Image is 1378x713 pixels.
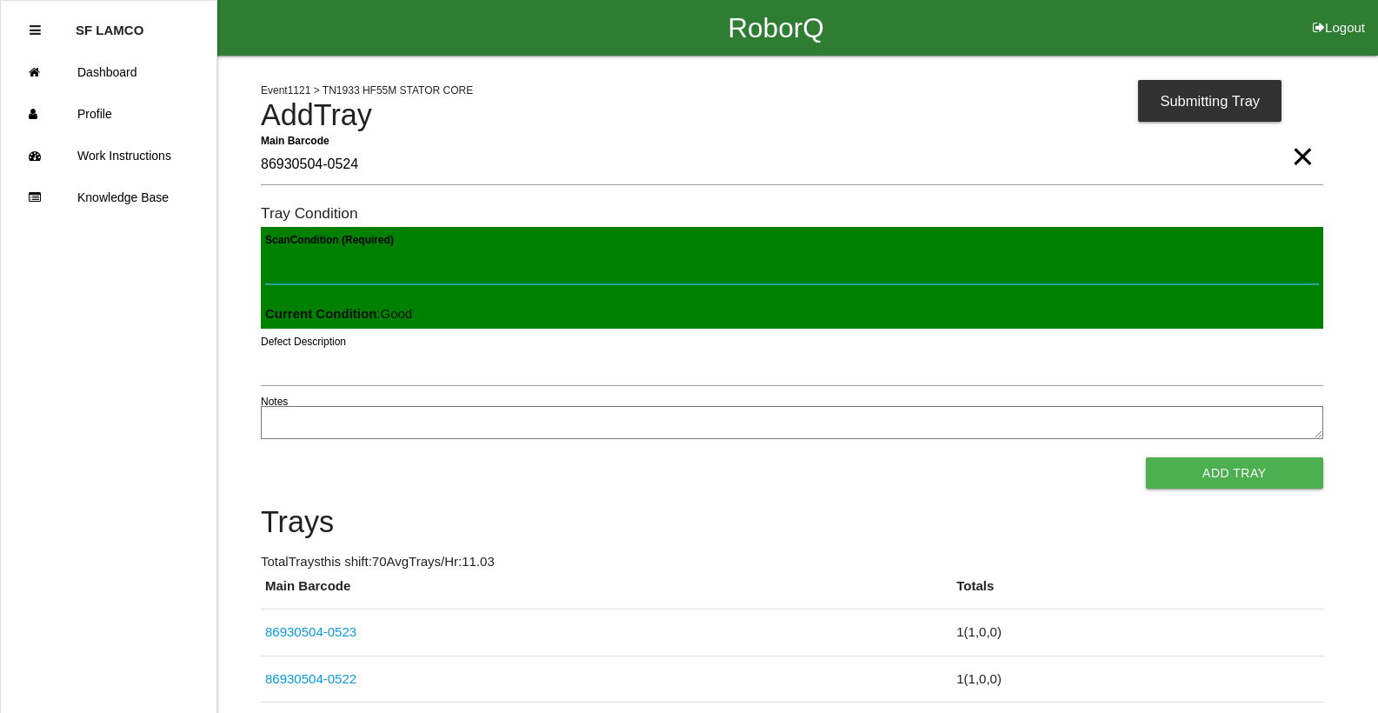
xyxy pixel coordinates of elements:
[1,51,216,93] a: Dashboard
[261,334,346,350] label: Defect Description
[261,145,1323,185] input: Required
[1291,122,1314,157] span: Clear Input
[265,306,376,321] b: Current Condition
[261,205,1323,222] h6: Tray Condition
[265,624,356,639] a: 86930504-0523
[261,134,330,146] b: Main Barcode
[1,93,216,135] a: Profile
[952,576,1322,610] th: Totals
[265,234,394,246] b: Scan Condition (Required)
[952,656,1322,703] td: 1 ( 1 , 0 , 0 )
[261,552,1323,572] p: Total Trays this shift: 70 Avg Trays /Hr: 11.03
[30,10,41,51] div: Close
[261,84,473,97] span: Event 1121 > TN1933 HF55M STATOR CORE
[265,671,356,686] a: 86930504-0522
[1138,80,1281,122] div: Submitting Tray
[261,99,1323,132] h4: Add Tray
[1146,457,1323,489] button: Add Tray
[261,394,288,410] label: Notes
[265,306,412,321] span: : Good
[1,135,216,177] a: Work Instructions
[76,10,143,37] p: SF LAMCO
[261,576,952,610] th: Main Barcode
[1,177,216,218] a: Knowledge Base
[952,610,1322,656] td: 1 ( 1 , 0 , 0 )
[261,506,1323,539] h4: Trays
